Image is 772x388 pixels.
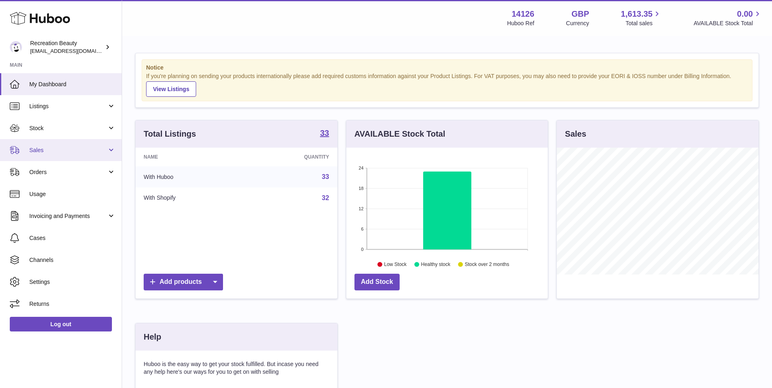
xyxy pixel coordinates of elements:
[146,64,748,72] strong: Notice
[320,129,329,139] a: 33
[693,9,762,27] a: 0.00 AVAILABLE Stock Total
[512,9,534,20] strong: 14126
[29,278,116,286] span: Settings
[361,227,363,231] text: 6
[144,360,329,376] p: Huboo is the easy way to get your stock fulfilled. But incase you need any help here's our ways f...
[29,81,116,88] span: My Dashboard
[361,247,363,252] text: 0
[421,262,451,267] text: Healthy stock
[29,168,107,176] span: Orders
[384,262,407,267] text: Low Stock
[136,166,244,187] td: With Huboo
[10,41,22,53] img: barney@recreationbeauty.com
[146,81,196,97] a: View Listings
[621,9,653,20] span: 1,613.35
[322,194,329,201] a: 32
[625,20,662,27] span: Total sales
[146,72,748,97] div: If you're planning on sending your products internationally please add required customs informati...
[136,187,244,209] td: With Shopify
[621,9,662,27] a: 1,613.35 Total sales
[144,274,223,290] a: Add products
[29,300,116,308] span: Returns
[507,20,534,27] div: Huboo Ref
[354,274,400,290] a: Add Stock
[566,20,589,27] div: Currency
[465,262,509,267] text: Stock over 2 months
[29,256,116,264] span: Channels
[29,212,107,220] span: Invoicing and Payments
[320,129,329,137] strong: 33
[144,129,196,140] h3: Total Listings
[29,124,107,132] span: Stock
[29,234,116,242] span: Cases
[29,146,107,154] span: Sales
[10,317,112,331] a: Log out
[359,166,363,170] text: 24
[737,9,753,20] span: 0.00
[571,9,589,20] strong: GBP
[29,190,116,198] span: Usage
[359,186,363,191] text: 18
[244,148,337,166] th: Quantity
[693,20,762,27] span: AVAILABLE Stock Total
[30,39,103,55] div: Recreation Beauty
[136,148,244,166] th: Name
[144,331,161,342] h3: Help
[354,129,445,140] h3: AVAILABLE Stock Total
[359,206,363,211] text: 12
[322,173,329,180] a: 33
[29,102,107,110] span: Listings
[30,48,120,54] span: [EMAIL_ADDRESS][DOMAIN_NAME]
[565,129,586,140] h3: Sales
